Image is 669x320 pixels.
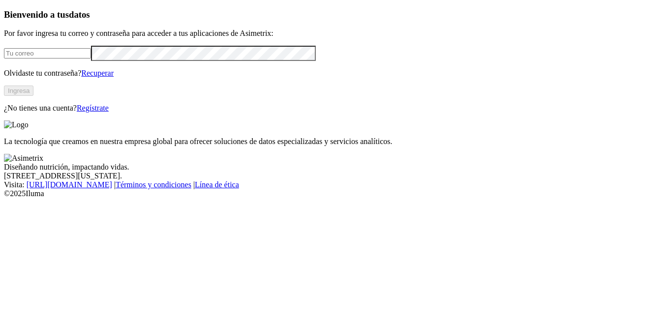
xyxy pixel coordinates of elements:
[4,172,665,180] div: [STREET_ADDRESS][US_STATE].
[77,104,109,112] a: Regístrate
[4,137,665,146] p: La tecnología que creamos en nuestra empresa global para ofrecer soluciones de datos especializad...
[4,180,665,189] div: Visita : | |
[4,29,665,38] p: Por favor ingresa tu correo y contraseña para acceder a tus aplicaciones de Asimetrix:
[195,180,239,189] a: Línea de ética
[4,104,665,113] p: ¿No tienes una cuenta?
[116,180,191,189] a: Términos y condiciones
[69,9,90,20] span: datos
[4,9,665,20] h3: Bienvenido a tus
[4,86,33,96] button: Ingresa
[4,154,43,163] img: Asimetrix
[4,189,665,198] div: © 2025 Iluma
[27,180,112,189] a: [URL][DOMAIN_NAME]
[4,163,665,172] div: Diseñando nutrición, impactando vidas.
[4,48,91,58] input: Tu correo
[81,69,114,77] a: Recuperar
[4,69,665,78] p: Olvidaste tu contraseña?
[4,120,29,129] img: Logo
